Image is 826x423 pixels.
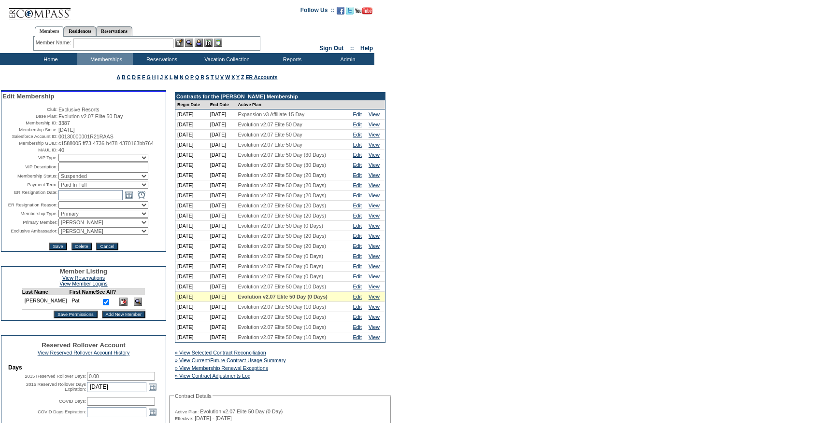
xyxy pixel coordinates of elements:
[208,241,236,251] td: [DATE]
[185,74,189,80] a: O
[8,364,159,371] td: Days
[133,53,188,65] td: Reservations
[238,253,324,259] span: Evolution v2.07 Elite 50 Day (0 Days)
[369,334,380,340] a: View
[175,93,385,100] td: Contracts for the [PERSON_NAME] Membership
[147,407,158,417] a: Open the calendar popup.
[25,374,86,379] label: 2015 Reserved Rollover Days:
[353,304,361,310] a: Edit
[238,162,326,168] span: Evolution v2.07 Elite 50 Day (30 Days)
[369,162,380,168] a: View
[175,231,208,241] td: [DATE]
[22,295,69,310] td: [PERSON_NAME]
[369,304,380,310] a: View
[208,180,236,191] td: [DATE]
[353,132,361,137] a: Edit
[204,39,213,47] img: Reservations
[214,39,222,47] img: b_calculator.gif
[238,284,326,289] span: Evolution v2.07 Elite 50 Day (10 Days)
[2,201,57,209] td: ER Resignation Reason:
[137,74,141,80] a: E
[54,311,98,318] input: Save Permissions
[190,74,194,80] a: P
[175,130,208,140] td: [DATE]
[175,180,208,191] td: [DATE]
[2,218,57,226] td: Primary Member:
[208,322,236,332] td: [DATE]
[369,263,380,269] a: View
[175,261,208,272] td: [DATE]
[208,261,236,272] td: [DATE]
[175,350,266,355] a: » View Selected Contract Reconciliation
[142,74,145,80] a: F
[208,292,236,302] td: [DATE]
[175,211,208,221] td: [DATE]
[238,263,324,269] span: Evolution v2.07 Elite 50 Day (0 Days)
[77,53,133,65] td: Memberships
[2,227,57,235] td: Exclusive Ambassador:
[175,416,193,422] span: Effective:
[337,7,344,14] img: Become our fan on Facebook
[353,223,361,229] a: Edit
[211,74,214,80] a: T
[175,109,208,120] td: [DATE]
[238,122,302,127] span: Evolution v2.07 Elite 50 Day
[2,120,57,126] td: Membership ID:
[220,74,224,80] a: V
[175,191,208,201] td: [DATE]
[38,350,130,355] a: View Reserved Rollover Account History
[231,74,235,80] a: X
[208,282,236,292] td: [DATE]
[59,399,86,404] label: COVID Days:
[2,163,57,171] td: VIP Description:
[369,294,380,300] a: View
[238,192,326,198] span: Evolution v2.07 Elite 50 Day (20 Days)
[175,282,208,292] td: [DATE]
[225,74,230,80] a: W
[369,253,380,259] a: View
[238,152,326,158] span: Evolution v2.07 Elite 50 Day (30 Days)
[346,10,354,15] a: Follow us on Twitter
[35,26,64,37] a: Members
[170,74,172,80] a: L
[353,192,361,198] a: Edit
[175,251,208,261] td: [DATE]
[175,150,208,160] td: [DATE]
[175,312,208,322] td: [DATE]
[96,289,116,295] td: See All?
[42,341,126,349] span: Reserved Rollover Account
[319,45,343,52] a: Sign Out
[152,74,156,80] a: H
[132,74,136,80] a: D
[175,170,208,180] td: [DATE]
[238,172,326,178] span: Evolution v2.07 Elite 50 Day (20 Days)
[353,172,361,178] a: Edit
[164,74,168,80] a: K
[369,192,380,198] a: View
[58,127,75,133] span: [DATE]
[200,409,283,414] span: Evolution v2.07 Elite 50 Day (0 Day)
[175,221,208,231] td: [DATE]
[2,93,54,100] span: Edit Membership
[360,45,373,52] a: Help
[238,223,324,229] span: Evolution v2.07 Elite 50 Day (0 Days)
[36,39,73,47] div: Member Name:
[59,281,107,287] a: View Member Logins
[208,231,236,241] td: [DATE]
[353,162,361,168] a: Edit
[195,39,203,47] img: Impersonate
[369,182,380,188] a: View
[337,10,344,15] a: Become our fan on Facebook
[208,272,236,282] td: [DATE]
[215,74,219,80] a: U
[263,53,319,65] td: Reports
[96,26,132,36] a: Reservations
[2,181,57,189] td: Payment Term:
[58,107,100,112] span: Exclusive Resorts
[238,243,326,249] span: Evolution v2.07 Elite 50 Day (20 Days)
[238,233,326,239] span: Evolution v2.07 Elite 50 Day (20 Days)
[206,74,209,80] a: S
[157,74,158,80] a: I
[238,294,328,300] span: Evolution v2.07 Elite 50 Day (0 Days)
[353,334,361,340] a: Edit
